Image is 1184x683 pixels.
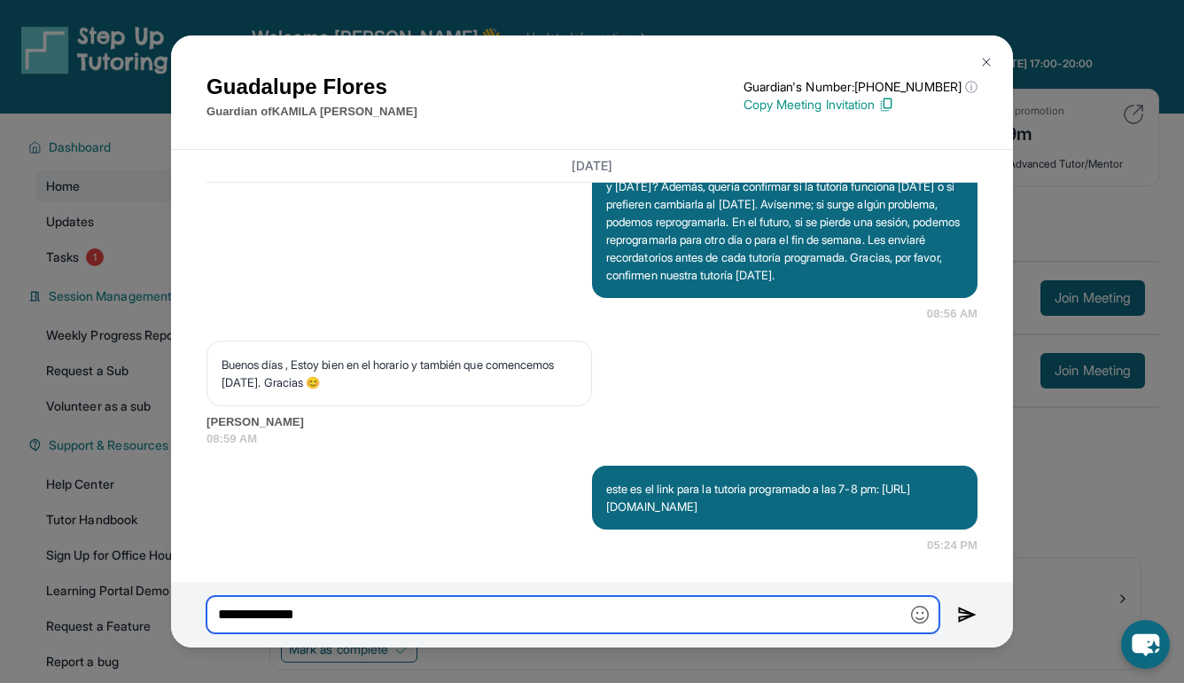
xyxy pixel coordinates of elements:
h1: Guadalupe Flores [206,71,417,103]
img: Emoji [911,606,929,624]
span: 08:59 AM [206,430,978,448]
button: chat-button [1121,620,1170,669]
img: Close Icon [979,55,993,69]
span: ⓘ [965,78,978,96]
span: [PERSON_NAME] [206,413,978,431]
img: Copy Icon [878,97,894,113]
img: Send icon [957,604,978,625]
h3: [DATE] [206,157,978,175]
span: 05:24 PM [927,537,978,554]
p: Guardian's Number: [PHONE_NUMBER] [744,78,978,96]
span: 08:56 AM [927,305,978,323]
p: Copy Meeting Invitation [744,96,978,114]
p: este es el link para la tutoria programado a las 7-8 pm: [URL][DOMAIN_NAME] [606,480,963,515]
p: Guardian of KAMILA [PERSON_NAME] [206,103,417,121]
p: Hola Guadalupe, les escribo de nuevo desde Step Up Tutoría para hablar sobre cómo empezar las tut... [606,124,963,284]
p: Buenos días , Estoy bien en el horario y también que comencemos [DATE]. Gracias 😊 [222,356,577,391]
